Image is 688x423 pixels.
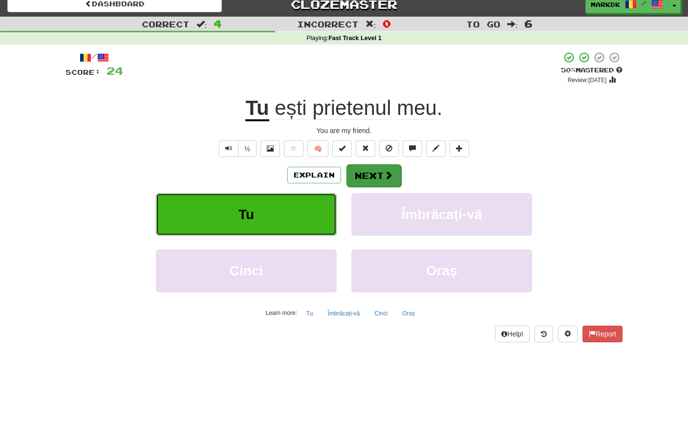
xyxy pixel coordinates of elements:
button: Set this sentence to 100% Mastered (alt+m) [332,140,352,157]
span: 50 % [561,66,576,74]
button: Oraș [351,249,532,292]
span: Incorrect [297,19,359,29]
span: 6 [524,18,533,29]
button: 🧠 [307,140,328,157]
button: Add to collection (alt+a) [450,140,469,157]
span: To go [466,19,500,29]
span: ești [275,96,306,120]
div: Text-to-speech controls [217,140,257,157]
span: Score: [65,68,101,76]
button: Oraș [397,306,420,321]
span: prietenul [312,96,391,120]
button: Îmbrăcați-vă [351,193,532,236]
button: Report [582,326,623,342]
span: Îmbrăcați-vă [402,207,482,222]
small: Review: [DATE] [568,77,607,84]
button: Favorite sentence (alt+f) [284,140,303,157]
strong: Fast Track Level 1 [328,35,382,42]
span: 4 [214,18,222,29]
button: Discuss sentence (alt+u) [403,140,422,157]
button: Ignore sentence (alt+i) [379,140,399,157]
small: Learn more: [266,310,297,316]
div: Mastered [561,66,623,75]
span: meu [397,96,437,120]
button: Îmbrăcați-vă [322,306,365,321]
button: Play sentence audio (ctl+space) [219,140,238,157]
button: Show image (alt+x) [260,140,280,157]
button: ½ [238,140,257,157]
button: Next [346,164,401,187]
button: Reset to 0% Mastered (alt+r) [356,140,375,157]
span: : [365,20,376,28]
button: Cinci [369,306,393,321]
button: Round history (alt+y) [535,326,553,342]
span: : [196,20,207,28]
button: Explain [287,167,341,183]
button: Tu [156,193,337,236]
button: Tu [301,306,319,321]
span: Cinci [230,263,263,278]
button: Cinci [156,249,337,292]
div: You are my friend. [65,126,623,135]
div: / [65,51,123,64]
u: Tu [245,96,269,121]
button: Edit sentence (alt+d) [426,140,446,157]
span: 24 [107,65,123,77]
span: 0 [383,18,391,29]
span: : [507,20,518,28]
span: Oraș [426,263,457,278]
span: Correct [142,19,190,29]
span: Tu [238,207,254,222]
span: . [269,96,443,120]
button: Help! [495,326,530,342]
